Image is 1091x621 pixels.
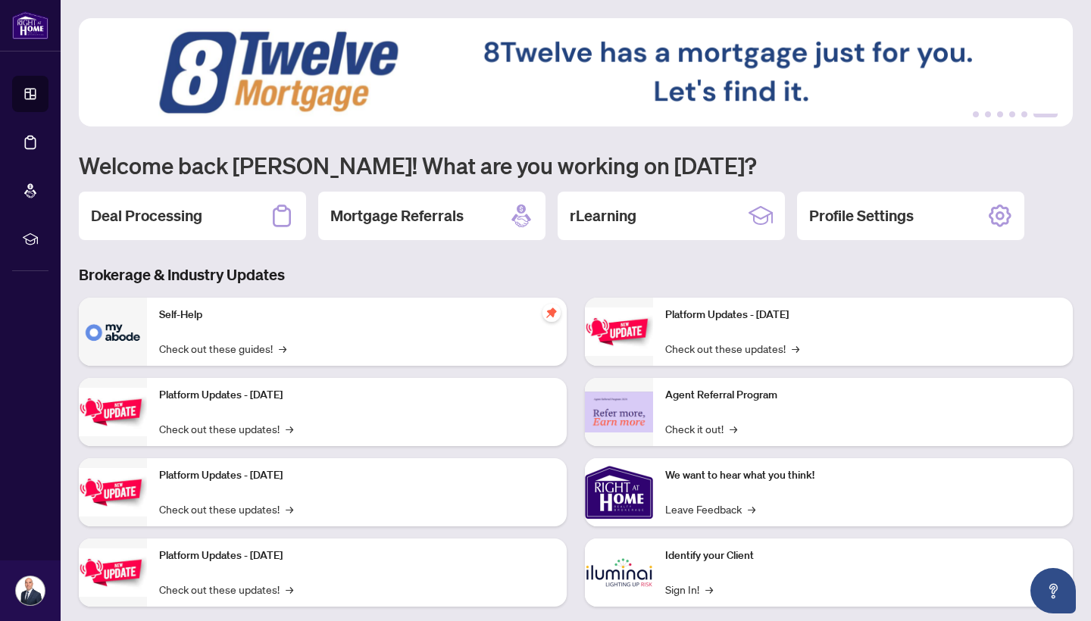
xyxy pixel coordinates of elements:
span: → [286,501,293,517]
p: Platform Updates - [DATE] [665,307,1061,323]
h2: Profile Settings [809,205,914,226]
button: 5 [1021,111,1027,117]
h3: Brokerage & Industry Updates [79,264,1073,286]
p: Self-Help [159,307,555,323]
p: We want to hear what you think! [665,467,1061,484]
h2: Deal Processing [91,205,202,226]
img: Self-Help [79,298,147,366]
p: Platform Updates - [DATE] [159,548,555,564]
p: Platform Updates - [DATE] [159,387,555,404]
button: 3 [997,111,1003,117]
span: → [279,340,286,357]
p: Identify your Client [665,548,1061,564]
button: Open asap [1030,568,1076,613]
button: 6 [1033,111,1058,117]
img: Slide 5 [79,18,1073,126]
span: → [705,581,713,598]
img: Platform Updates - July 8, 2025 [79,548,147,596]
a: Check it out!→ [665,420,737,437]
span: → [748,501,755,517]
a: Sign In!→ [665,581,713,598]
p: Platform Updates - [DATE] [159,467,555,484]
button: 4 [1009,111,1015,117]
span: → [286,420,293,437]
h1: Welcome back [PERSON_NAME]! What are you working on [DATE]? [79,151,1073,179]
img: Platform Updates - September 16, 2025 [79,388,147,435]
img: Platform Updates - July 21, 2025 [79,468,147,516]
p: Agent Referral Program [665,387,1061,404]
a: Check out these updates!→ [159,501,293,517]
img: Agent Referral Program [585,392,653,433]
h2: Mortgage Referrals [330,205,464,226]
a: Check out these updates!→ [159,420,293,437]
button: 2 [985,111,991,117]
a: Check out these updates!→ [665,340,799,357]
span: → [286,581,293,598]
img: We want to hear what you think! [585,458,653,526]
a: Check out these updates!→ [159,581,293,598]
a: Leave Feedback→ [665,501,755,517]
img: Identify your Client [585,538,653,607]
img: logo [12,11,48,39]
span: → [730,420,737,437]
button: 1 [973,111,979,117]
img: Profile Icon [16,576,45,605]
h2: rLearning [570,205,636,226]
span: → [792,340,799,357]
a: Check out these guides!→ [159,340,286,357]
span: pushpin [542,304,561,322]
img: Platform Updates - June 23, 2025 [585,307,653,355]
